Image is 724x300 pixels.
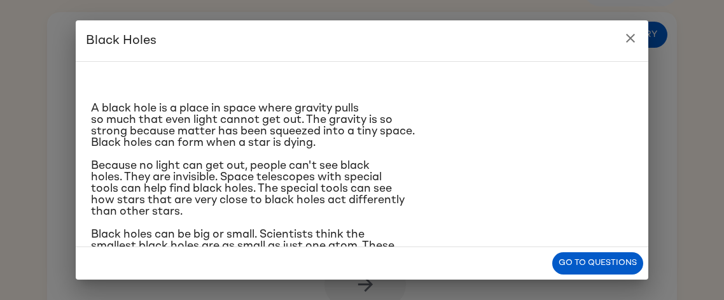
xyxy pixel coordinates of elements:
span: Black holes can be big or small. Scientists think the smallest black holes are as small as just o... [91,229,394,286]
h2: Black Holes [76,20,648,61]
button: Go to questions [552,252,643,275]
span: A black hole is a place in space where gravity pulls so much that even light cannot get out. The ... [91,103,415,148]
span: Because no light can get out, people can't see black holes. They are invisible. Space telescopes ... [91,160,405,217]
button: close [618,25,643,51]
